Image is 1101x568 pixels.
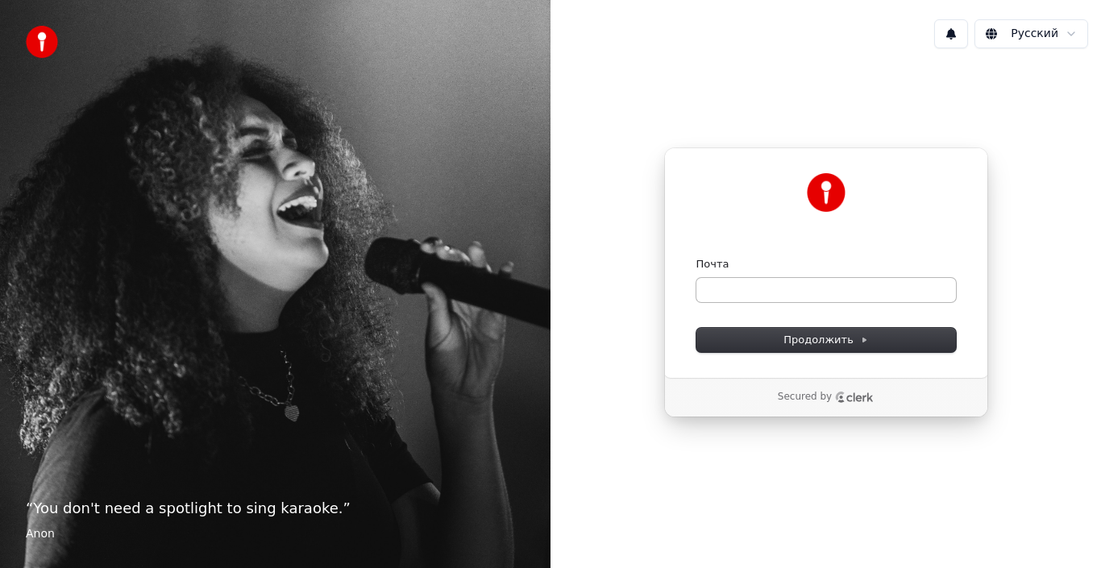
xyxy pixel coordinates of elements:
p: “ You don't need a spotlight to sing karaoke. ” [26,497,525,520]
label: Почта [696,257,729,272]
img: Youka [807,173,845,212]
img: youka [26,26,58,58]
a: Clerk logo [835,392,874,403]
button: Продолжить [696,328,956,352]
span: Продолжить [783,333,868,347]
p: Secured by [778,391,832,404]
footer: Anon [26,526,525,542]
